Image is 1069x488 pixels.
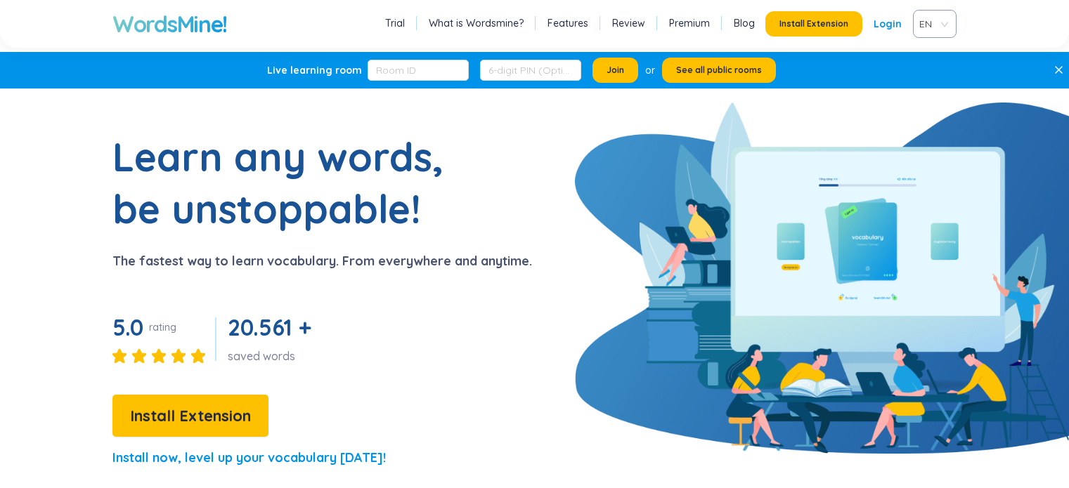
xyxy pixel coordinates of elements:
[130,404,251,428] span: Install Extension
[112,410,268,424] a: Install Extension
[874,11,902,37] a: Login
[112,395,268,437] button: Install Extension
[112,448,386,468] p: Install now, level up your vocabulary [DATE]!
[267,63,362,77] div: Live learning room
[607,65,624,76] span: Join
[112,313,143,341] span: 5.0
[592,58,638,83] button: Join
[112,131,464,235] h1: Learn any words, be unstoppable!
[645,62,655,78] div: or
[385,16,405,30] a: Trial
[149,320,176,334] div: rating
[662,58,776,83] button: See all public rooms
[669,16,710,30] a: Premium
[368,60,469,81] input: Room ID
[228,313,311,341] span: 20.561 +
[548,16,588,30] a: Features
[765,11,862,37] button: Install Extension
[734,16,755,30] a: Blog
[228,348,316,364] div: saved words
[676,65,762,76] span: See all public rooms
[112,251,532,271] p: The fastest way to learn vocabulary. From everywhere and anytime.
[779,18,848,29] span: Install Extension
[612,16,645,30] a: Review
[112,10,227,38] a: WordsMine!
[919,13,945,34] span: VIE
[429,16,524,30] a: What is Wordsmine?
[480,60,581,81] input: 6-digit PIN (Optional)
